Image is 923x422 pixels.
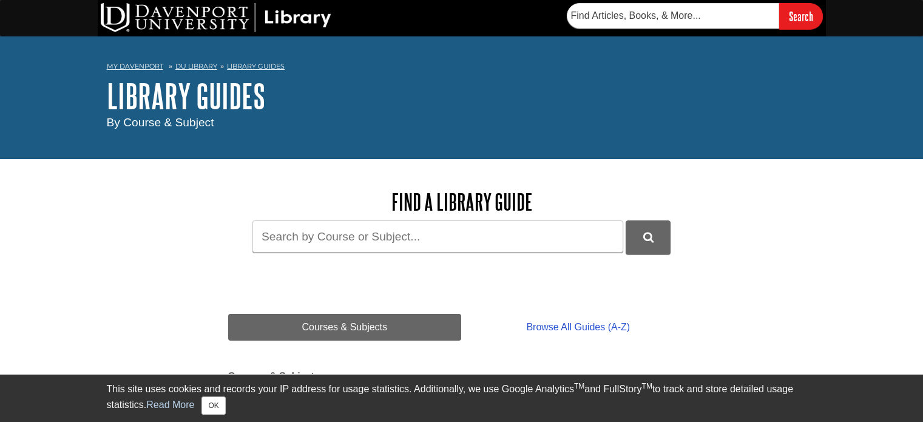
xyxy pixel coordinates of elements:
[107,382,817,415] div: This site uses cookies and records your IP address for usage statistics. Additionally, we use Goo...
[101,3,331,32] img: DU Library
[227,62,285,70] a: Library Guides
[107,78,817,114] h1: Library Guides
[252,220,623,253] input: Search by Course or Subject...
[642,382,652,390] sup: TM
[228,189,695,214] h2: Find a Library Guide
[107,61,163,72] a: My Davenport
[201,396,225,415] button: Close
[146,400,194,410] a: Read More
[107,114,817,132] div: By Course & Subject
[107,58,817,78] nav: breadcrumb
[779,3,823,29] input: Search
[228,314,462,341] a: Courses & Subjects
[574,382,584,390] sup: TM
[175,62,217,70] a: DU Library
[228,371,695,386] h2: Courses & Subjects
[461,314,695,341] a: Browse All Guides (A-Z)
[643,232,654,243] i: Search Library Guides
[567,3,779,29] input: Find Articles, Books, & More...
[567,3,823,29] form: Searches DU Library's articles, books, and more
